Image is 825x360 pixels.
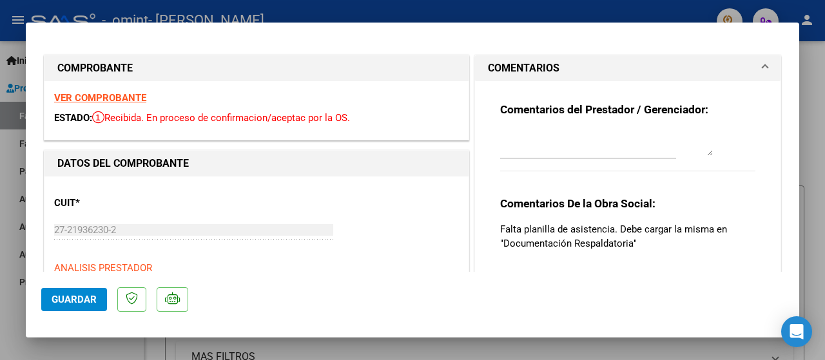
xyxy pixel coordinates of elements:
button: Guardar [41,288,107,311]
div: Open Intercom Messenger [781,316,812,347]
a: VER COMPROBANTE [54,92,146,104]
strong: Comentarios del Prestador / Gerenciador: [500,103,708,116]
span: ESTADO: [54,112,92,124]
mat-expansion-panel-header: COMENTARIOS [475,55,781,81]
p: Falta planilla de asistencia. Debe cargar la misma en "Documentación Respaldatoria" [500,222,755,251]
strong: COMPROBANTE [57,62,133,74]
strong: DATOS DEL COMPROBANTE [57,157,189,169]
div: COMENTARIOS [475,81,781,309]
span: Guardar [52,294,97,305]
h1: COMENTARIOS [488,61,559,76]
span: Recibida. En proceso de confirmacion/aceptac por la OS. [92,112,350,124]
p: CUIT [54,196,175,211]
span: ANALISIS PRESTADOR [54,262,152,274]
strong: Comentarios De la Obra Social: [500,197,655,210]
